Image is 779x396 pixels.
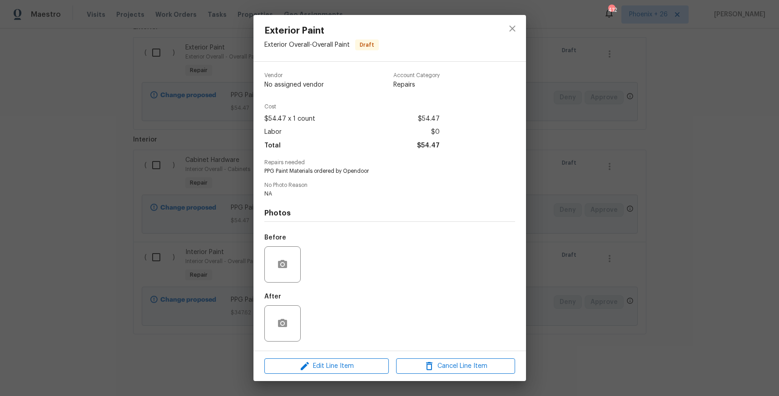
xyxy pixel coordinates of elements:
[264,73,324,78] span: Vendor
[399,361,512,372] span: Cancel Line Item
[264,104,440,110] span: Cost
[356,40,378,49] span: Draft
[264,190,490,198] span: NA
[431,126,440,139] span: $0
[264,209,515,218] h4: Photos
[501,18,523,39] button: close
[264,358,389,374] button: Edit Line Item
[264,235,286,241] h5: Before
[264,160,515,166] span: Repairs needed
[264,126,282,139] span: Labor
[608,5,615,15] div: 412
[264,42,350,48] span: Exterior Overall - Overall Paint
[393,73,440,78] span: Account Category
[396,358,515,374] button: Cancel Line Item
[418,112,440,126] span: $54.47
[264,167,490,175] span: PPG Paint Materials ordered by Opendoor
[264,26,379,36] span: Exterior Paint
[264,112,315,126] span: $54.47 x 1 count
[264,293,281,300] h5: After
[267,361,386,372] span: Edit Line Item
[264,139,281,152] span: Total
[264,80,324,89] span: No assigned vendor
[264,182,515,188] span: No Photo Reason
[417,139,440,152] span: $54.47
[393,80,440,89] span: Repairs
